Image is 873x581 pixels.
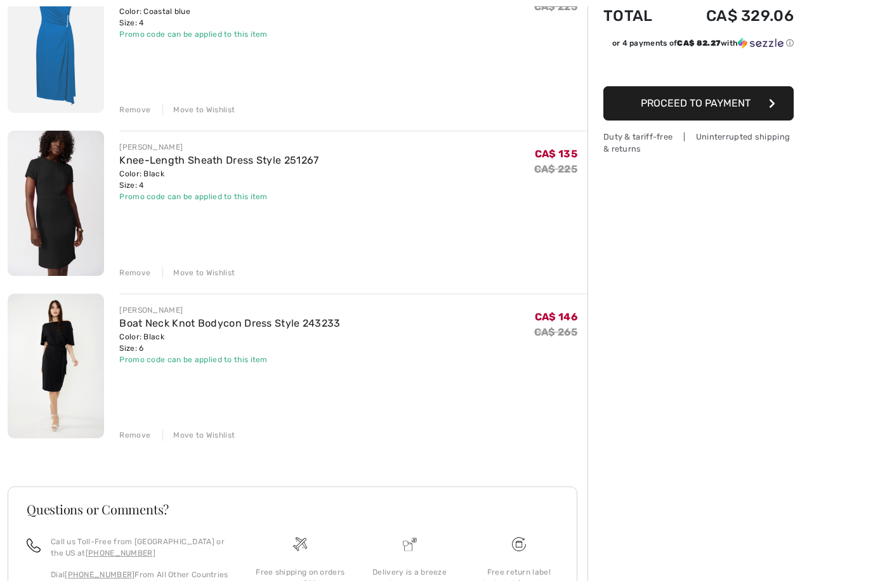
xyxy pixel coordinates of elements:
[119,429,150,441] div: Remove
[677,39,721,48] span: CA$ 82.27
[403,537,417,551] img: Delivery is a breeze since we pay the duties!
[535,148,577,160] span: CA$ 135
[534,163,577,175] s: CA$ 225
[27,539,41,552] img: call
[534,326,577,338] s: CA$ 265
[162,104,235,115] div: Move to Wishlist
[119,304,340,316] div: [PERSON_NAME]
[119,29,315,40] div: Promo code can be applied to this item
[119,354,340,365] div: Promo code can be applied to this item
[512,537,526,551] img: Free shipping on orders over $99
[119,267,150,278] div: Remove
[641,97,751,109] span: Proceed to Payment
[293,537,307,551] img: Free shipping on orders over $99
[65,570,135,579] a: [PHONE_NUMBER]
[162,267,235,278] div: Move to Wishlist
[603,86,794,121] button: Proceed to Payment
[119,104,150,115] div: Remove
[119,154,318,166] a: Knee-Length Sheath Dress Style 251267
[119,168,318,191] div: Color: Black Size: 4
[603,131,794,155] div: Duty & tariff-free | Uninterrupted shipping & returns
[51,569,230,580] p: Dial From All Other Countries
[612,37,794,49] div: or 4 payments of with
[86,549,155,558] a: [PHONE_NUMBER]
[603,53,794,82] iframe: PayPal-paypal
[738,37,784,49] img: Sezzle
[51,536,230,559] p: Call us Toll-Free from [GEOGRAPHIC_DATA] or the US at
[535,311,577,323] span: CA$ 146
[162,429,235,441] div: Move to Wishlist
[119,6,315,29] div: Color: Coastal blue Size: 4
[119,317,340,329] a: Boat Neck Knot Bodycon Dress Style 243233
[534,1,577,13] s: CA$ 225
[8,131,104,275] img: Knee-Length Sheath Dress Style 251267
[603,37,794,53] div: or 4 payments ofCA$ 82.27withSezzle Click to learn more about Sezzle
[119,141,318,153] div: [PERSON_NAME]
[119,191,318,202] div: Promo code can be applied to this item
[8,294,104,438] img: Boat Neck Knot Bodycon Dress Style 243233
[27,503,558,516] h3: Questions or Comments?
[119,331,340,354] div: Color: Black Size: 6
